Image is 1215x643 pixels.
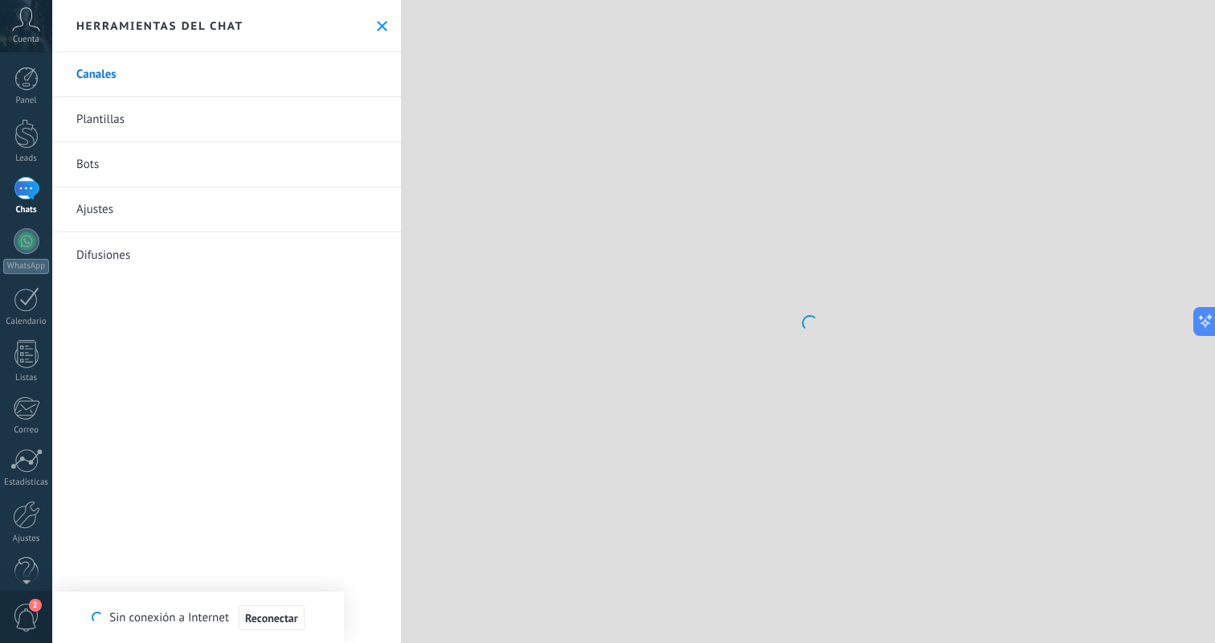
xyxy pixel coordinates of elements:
span: Reconectar [245,612,298,624]
div: Leads [3,154,50,164]
a: Bots [52,142,401,187]
div: Ajustes [3,534,50,544]
div: Chats [3,205,50,215]
div: Estadísticas [3,477,50,488]
div: Listas [3,373,50,383]
a: Canales [52,52,401,97]
span: 2 [29,599,42,612]
div: Correo [3,425,50,436]
div: Sin conexión a Internet [92,604,304,631]
h2: Herramientas del chat [76,18,243,33]
span: Cuenta [13,35,39,45]
div: WhatsApp [3,259,49,274]
a: Plantillas [52,97,401,142]
div: Calendario [3,317,50,327]
a: Ajustes [52,187,401,232]
a: Difusiones [52,232,401,277]
button: Reconectar [239,605,305,631]
div: Panel [3,96,50,106]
